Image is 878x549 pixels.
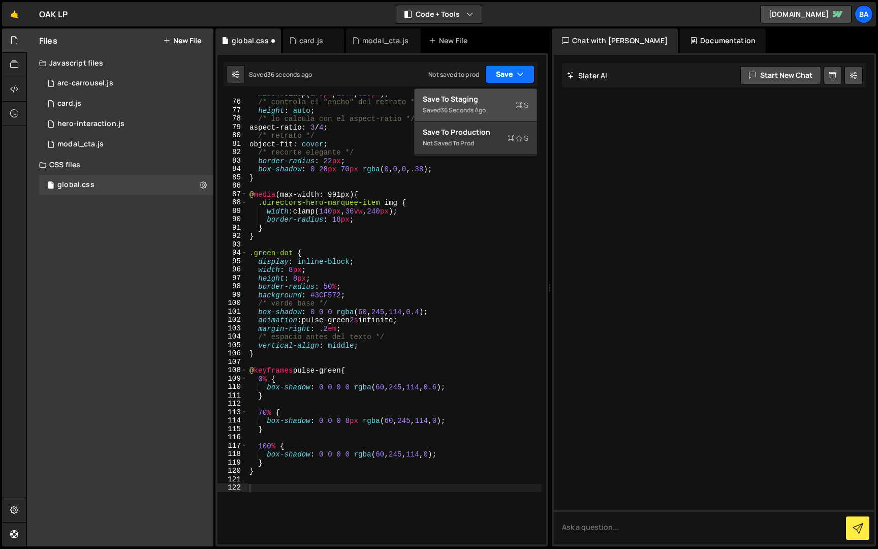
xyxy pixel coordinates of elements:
[163,37,201,45] button: New File
[217,265,247,274] div: 96
[57,99,81,108] div: card.js
[415,122,537,155] button: Save to ProductionS Not saved to prod
[217,232,247,240] div: 92
[415,89,537,122] button: Save to StagingS Saved36 seconds ago
[217,383,247,391] div: 110
[217,131,247,140] div: 80
[217,140,247,148] div: 81
[217,366,247,375] div: 108
[39,134,213,155] div: 16657/45586.js
[217,324,247,333] div: 103
[740,66,821,84] button: Start new chat
[217,332,247,341] div: 104
[217,207,247,216] div: 89
[423,127,528,137] div: Save to Production
[27,53,213,73] div: Javascript files
[423,137,528,149] div: Not saved to prod
[217,400,247,408] div: 112
[567,71,608,80] h2: Slater AI
[217,148,247,157] div: 82
[217,349,247,358] div: 106
[57,79,113,88] div: arc-carrousel.js
[57,140,104,149] div: modal_cta.js
[485,65,535,83] button: Save
[217,291,247,299] div: 99
[362,36,409,46] div: modal_cta.js
[39,114,213,134] div: 16657/45413.js
[217,257,247,266] div: 95
[855,5,873,23] a: Ba
[217,181,247,190] div: 86
[217,98,247,106] div: 76
[57,119,124,129] div: hero-interaction.js
[299,36,323,46] div: card.js
[423,94,528,104] div: Save to Staging
[57,180,95,190] div: global.css
[217,483,247,492] div: 122
[217,282,247,291] div: 98
[760,5,852,23] a: [DOMAIN_NAME]
[217,442,247,450] div: 117
[217,240,247,249] div: 93
[217,391,247,400] div: 111
[217,114,247,123] div: 78
[217,198,247,207] div: 88
[552,28,678,53] div: Chat with [PERSON_NAME]
[249,70,312,79] div: Saved
[217,450,247,459] div: 118
[217,215,247,224] div: 90
[423,104,528,116] div: Saved
[396,5,482,23] button: Code + Tools
[217,425,247,434] div: 115
[680,28,766,53] div: Documentation
[217,123,247,132] div: 79
[217,375,247,383] div: 109
[217,475,247,484] div: 121
[516,100,528,110] span: S
[39,73,213,94] div: 16657/45435.js
[39,35,57,46] h2: Files
[217,433,247,442] div: 116
[217,416,247,425] div: 114
[429,36,472,46] div: New File
[217,341,247,350] div: 105
[217,467,247,475] div: 120
[508,133,528,143] span: S
[2,2,27,26] a: 🤙
[217,224,247,232] div: 91
[217,190,247,199] div: 87
[441,106,486,114] div: 36 seconds ago
[428,70,479,79] div: Not saved to prod
[217,316,247,324] div: 102
[217,408,247,417] div: 113
[39,94,213,114] div: 16657/45591.js
[217,165,247,173] div: 84
[267,70,312,79] div: 36 seconds ago
[217,299,247,308] div: 100
[217,274,247,283] div: 97
[39,8,68,20] div: OAK LP
[217,308,247,316] div: 101
[232,36,269,46] div: global.css
[217,157,247,165] div: 83
[217,106,247,115] div: 77
[217,249,247,257] div: 94
[39,175,213,195] div: 16657/45419.css
[27,155,213,175] div: CSS files
[217,173,247,182] div: 85
[217,358,247,367] div: 107
[217,459,247,467] div: 119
